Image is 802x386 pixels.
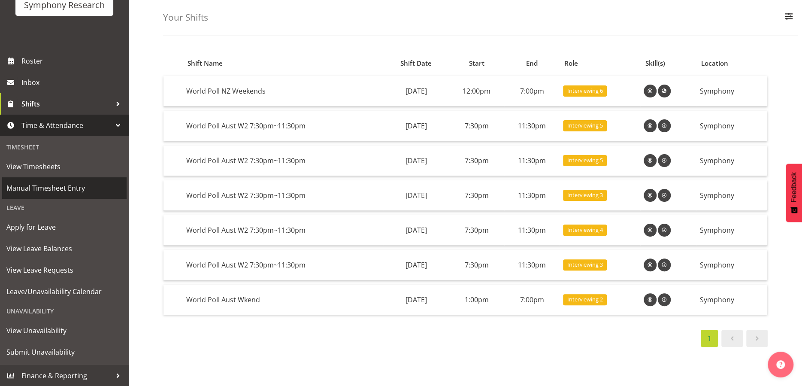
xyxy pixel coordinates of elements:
td: Symphony [696,76,767,106]
td: [DATE] [384,146,449,176]
div: Timesheet [2,138,127,156]
span: Leave/Unavailability Calendar [6,285,122,298]
span: View Unavailability [6,324,122,337]
td: [DATE] [384,180,449,211]
button: Filter Employees [780,8,798,27]
span: Interviewing 3 [567,261,602,269]
td: [DATE] [384,285,449,315]
span: Shift Date [400,58,432,68]
td: Symphony [696,146,767,176]
img: help-xxl-2.png [776,360,785,369]
td: 7:30pm [449,111,504,141]
a: Apply for Leave [2,216,127,238]
span: Inbox [21,76,124,89]
td: Symphony [696,215,767,246]
td: 7:00pm [504,76,560,106]
td: World Poll NZ Weekends [183,76,384,106]
td: 11:30pm [504,250,560,280]
td: 7:30pm [449,146,504,176]
span: Time & Attendance [21,119,112,132]
td: World Poll Aust W2 7:30pm~11:30pm [183,111,384,141]
h4: Your Shifts [163,12,208,22]
a: View Leave Requests [2,259,127,281]
span: Finance & Reporting [21,369,112,382]
a: Manual Timesheet Entry [2,177,127,199]
span: Shift Name [188,58,223,68]
span: Apply for Leave [6,221,122,234]
span: Roster [21,55,124,67]
div: Leave [2,199,127,216]
span: Feedback [790,172,798,202]
span: Submit Unavailability [6,346,122,359]
span: Interviewing 5 [567,156,602,164]
td: Symphony [696,285,767,315]
td: Symphony [696,111,767,141]
span: View Leave Requests [6,264,122,277]
td: 12:00pm [449,76,504,106]
td: 7:30pm [449,215,504,246]
span: View Timesheets [6,160,122,173]
td: Symphony [696,180,767,211]
td: [DATE] [384,76,449,106]
td: 7:00pm [504,285,560,315]
span: End [526,58,538,68]
a: View Timesheets [2,156,127,177]
td: 1:00pm [449,285,504,315]
span: Location [701,58,728,68]
span: Shifts [21,97,112,110]
td: [DATE] [384,215,449,246]
td: [DATE] [384,250,449,280]
span: Interviewing 2 [567,295,602,304]
td: World Poll Aust W2 7:30pm~11:30pm [183,250,384,280]
a: View Leave Balances [2,238,127,259]
span: Role [564,58,578,68]
span: Interviewing 5 [567,122,602,130]
a: View Unavailability [2,320,127,341]
td: World Poll Aust W2 7:30pm~11:30pm [183,146,384,176]
td: World Poll Aust Wkend [183,285,384,315]
a: Submit Unavailability [2,341,127,363]
button: Feedback - Show survey [786,164,802,222]
td: Symphony [696,250,767,280]
span: Interviewing 3 [567,191,602,199]
span: Interviewing 4 [567,226,602,234]
div: Unavailability [2,302,127,320]
td: [DATE] [384,111,449,141]
span: Manual Timesheet Entry [6,182,122,195]
a: Leave/Unavailability Calendar [2,281,127,302]
td: 7:30pm [449,180,504,211]
span: Start [469,58,484,68]
span: Interviewing 6 [567,87,602,95]
td: World Poll Aust W2 7:30pm~11:30pm [183,215,384,246]
td: World Poll Aust W2 7:30pm~11:30pm [183,180,384,211]
td: 11:30pm [504,180,560,211]
span: Skill(s) [645,58,665,68]
td: 11:30pm [504,146,560,176]
td: 11:30pm [504,215,560,246]
td: 7:30pm [449,250,504,280]
span: View Leave Balances [6,242,122,255]
td: 11:30pm [504,111,560,141]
